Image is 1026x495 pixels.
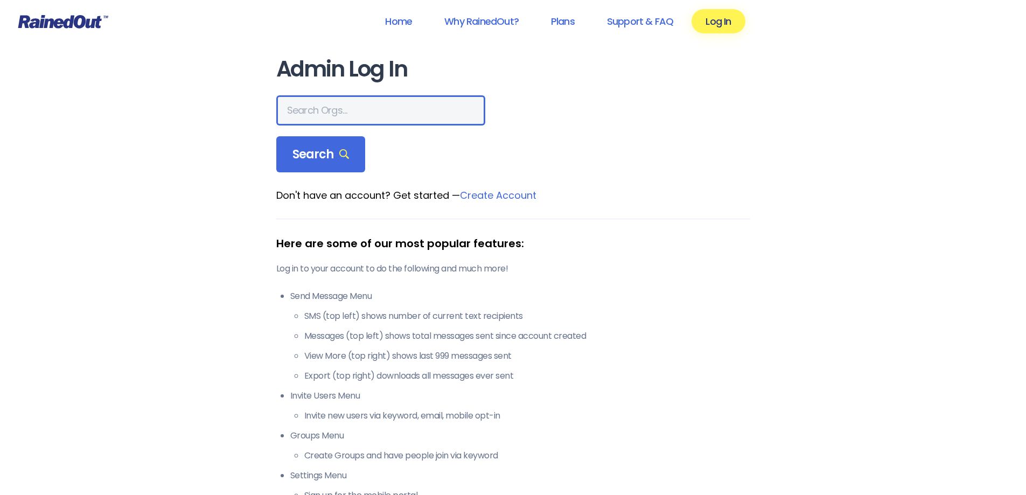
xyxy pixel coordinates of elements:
li: Invite new users via keyword, email, mobile opt-in [304,409,750,422]
div: Search [276,136,366,173]
input: Search Orgs… [276,95,485,126]
li: Send Message Menu [290,290,750,382]
a: Create Account [460,189,536,202]
span: Search [292,147,350,162]
h1: Admin Log In [276,57,750,81]
a: Home [371,9,426,33]
li: Export (top right) downloads all messages ever sent [304,369,750,382]
li: Invite Users Menu [290,389,750,422]
li: Create Groups and have people join via keyword [304,449,750,462]
div: Here are some of our most popular features: [276,235,750,252]
a: Why RainedOut? [430,9,533,33]
li: SMS (top left) shows number of current text recipients [304,310,750,323]
a: Log In [692,9,745,33]
li: Messages (top left) shows total messages sent since account created [304,330,750,343]
li: Groups Menu [290,429,750,462]
a: Plans [537,9,589,33]
a: Support & FAQ [593,9,687,33]
li: View More (top right) shows last 999 messages sent [304,350,750,362]
p: Log in to your account to do the following and much more! [276,262,750,275]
